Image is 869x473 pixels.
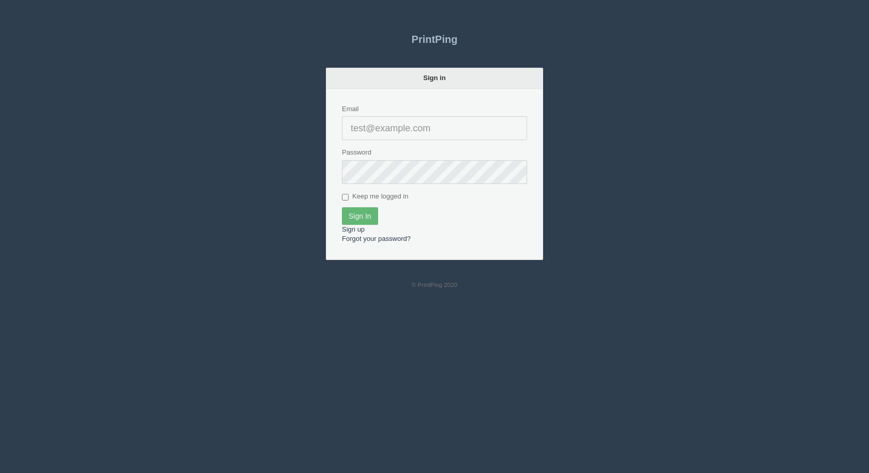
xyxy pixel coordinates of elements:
a: Sign up [342,225,365,233]
label: Password [342,147,371,157]
input: test@example.com [342,116,527,140]
a: PrintPing [326,26,543,52]
small: © PrintPing 2020 [412,281,458,288]
label: Keep me logged in [342,191,408,202]
strong: Sign in [423,73,445,81]
a: Forgot your password? [342,234,411,242]
input: Sign In [342,207,378,224]
label: Email [342,104,359,114]
input: Keep me logged in [342,193,349,200]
